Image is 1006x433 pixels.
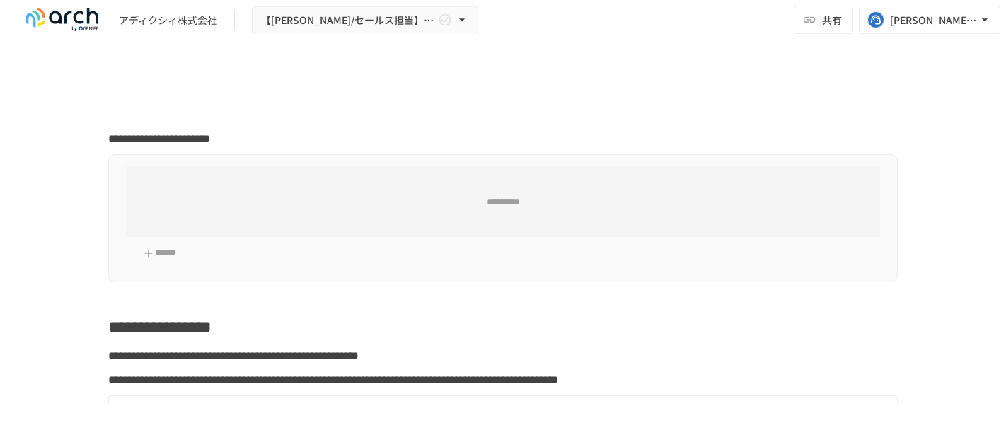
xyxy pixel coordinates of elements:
button: [PERSON_NAME][EMAIL_ADDRESS][PERSON_NAME][DOMAIN_NAME] [859,6,1000,34]
img: logo-default@2x-9cf2c760.svg [17,8,108,31]
span: 共有 [822,12,842,28]
span: 【[PERSON_NAME]/セールス担当】アディクシィ株式会社様_初期設定サポート [261,11,435,29]
button: 共有 [794,6,853,34]
button: 【[PERSON_NAME]/セールス担当】アディクシィ株式会社様_初期設定サポート [252,6,478,34]
div: [PERSON_NAME][EMAIL_ADDRESS][PERSON_NAME][DOMAIN_NAME] [890,11,978,29]
div: アディクシィ株式会社 [119,13,217,28]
